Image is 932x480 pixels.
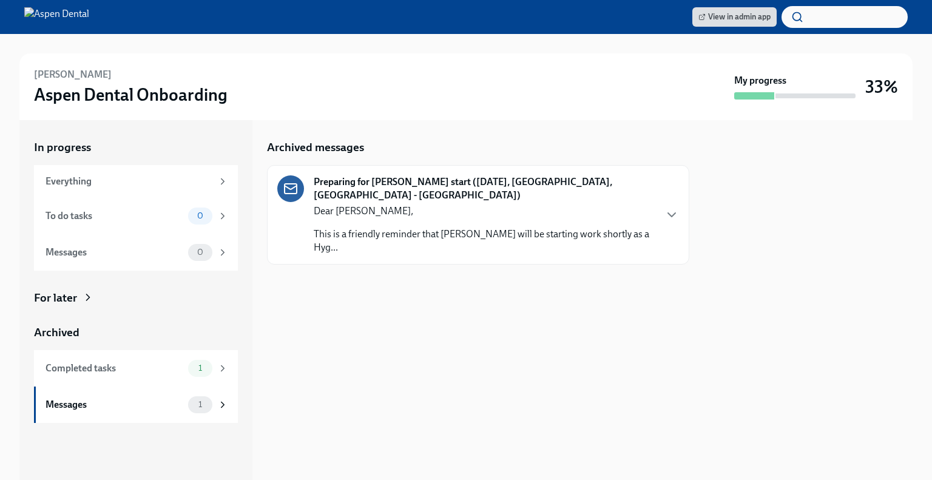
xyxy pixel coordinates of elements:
a: Completed tasks1 [34,350,238,387]
div: For later [34,290,77,306]
div: Everything [46,175,212,188]
h5: Archived messages [267,140,364,155]
a: Messages0 [34,234,238,271]
span: 0 [190,248,211,257]
span: View in admin app [698,11,771,23]
a: To do tasks0 [34,198,238,234]
div: Messages [46,398,183,411]
div: Completed tasks [46,362,183,375]
strong: Preparing for [PERSON_NAME] start ([DATE], [GEOGRAPHIC_DATA], [GEOGRAPHIC_DATA] - [GEOGRAPHIC_DATA]) [314,175,655,202]
div: Messages [46,246,183,259]
a: In progress [34,140,238,155]
img: Aspen Dental [24,7,89,27]
div: To do tasks [46,209,183,223]
strong: My progress [734,74,786,87]
a: Archived [34,325,238,340]
span: 1 [191,363,209,373]
a: View in admin app [692,7,777,27]
p: This is a friendly reminder that [PERSON_NAME] will be starting work shortly as a Hyg... [314,228,655,254]
a: Everything [34,165,238,198]
span: 0 [190,211,211,220]
h3: 33% [865,76,898,98]
p: Dear [PERSON_NAME], [314,205,655,218]
a: Messages1 [34,387,238,423]
span: 1 [191,400,209,409]
a: For later [34,290,238,306]
h3: Aspen Dental Onboarding [34,84,228,106]
h6: [PERSON_NAME] [34,68,112,81]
